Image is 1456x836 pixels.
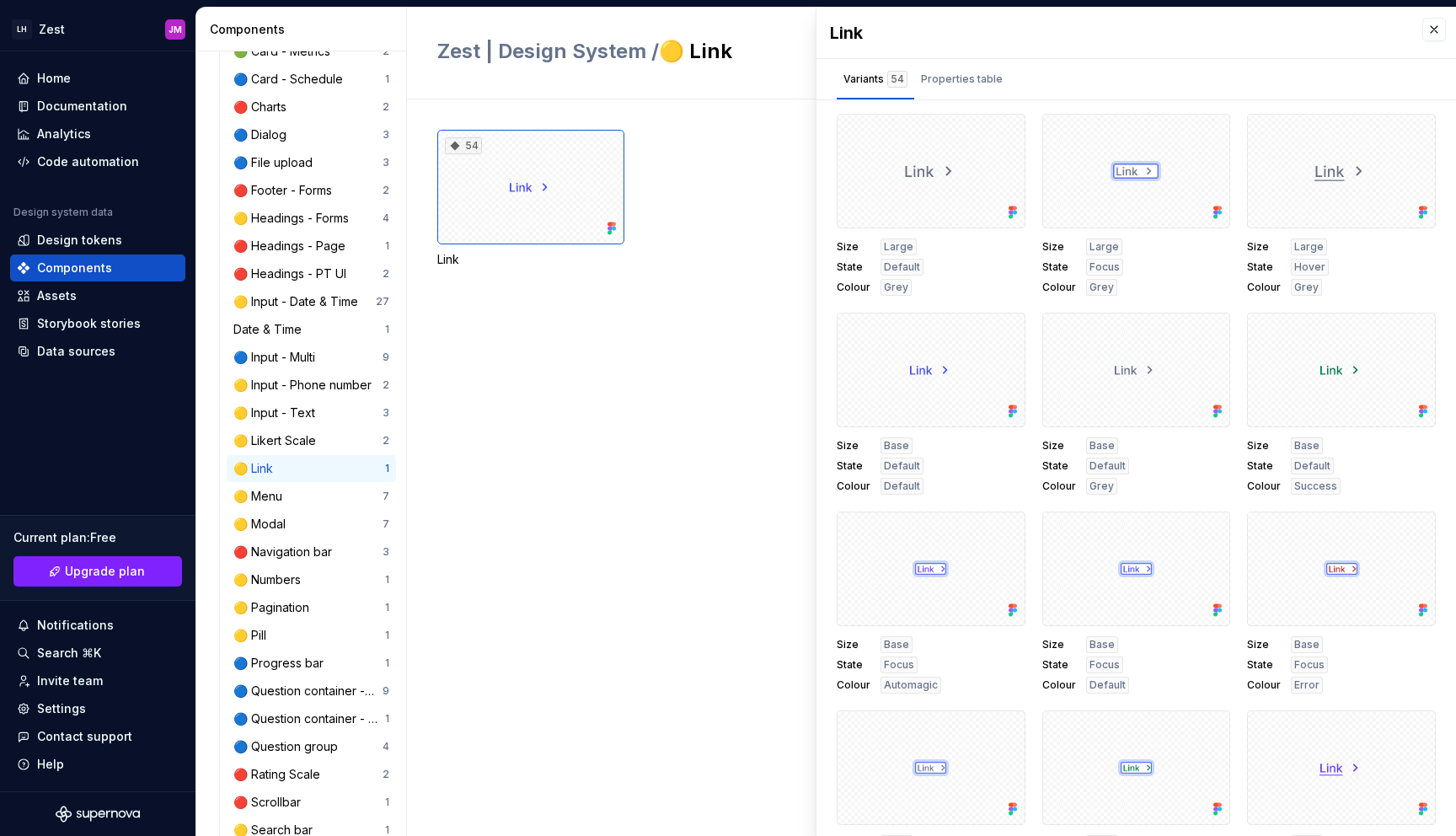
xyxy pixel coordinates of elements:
a: 🔵 Card - Schedule1 [227,66,396,93]
a: 🟡 Input - Text3 [227,399,396,426]
div: Current plan : Free [13,529,182,546]
div: 27 [376,295,389,308]
span: Hover [1294,260,1325,274]
a: Code automation [10,148,185,175]
span: Base [1089,638,1115,651]
span: Base [1089,439,1115,453]
span: Size [1247,439,1281,453]
span: Base [1294,439,1319,453]
button: Notifications [10,612,185,639]
div: 1 [385,323,389,336]
a: Components [10,255,185,281]
a: 🟡 Input - Date & Time27 [227,288,396,315]
div: 🟡 Menu [233,488,289,505]
span: State [837,658,870,672]
a: Assets [10,282,185,309]
span: Default [884,459,920,473]
h2: 🟡 Link [437,38,1038,65]
div: 🔵 Progress bar [233,655,330,672]
div: 2 [383,184,389,197]
a: 🔴 Headings - Page1 [227,233,396,260]
span: Size [1042,439,1076,453]
div: Notifications [37,617,114,634]
div: Design tokens [37,232,122,249]
span: Zest | Design System / [437,39,659,63]
span: Large [1089,240,1119,254]
div: 🟡 Pagination [233,599,316,616]
a: 🔴 Rating Scale2 [227,761,396,788]
div: 1 [385,629,389,642]
a: 🔵 Question container - PT UI1 [227,705,396,732]
span: Focus [884,658,914,672]
span: State [1042,658,1076,672]
button: Search ⌘K [10,640,185,667]
a: 🔵 Question container - Dashboard9 [227,678,396,705]
div: 🟡 Pill [233,627,273,644]
a: Storybook stories [10,310,185,337]
span: Large [1294,240,1324,254]
span: Error [1294,678,1319,692]
div: 54Link [437,130,624,268]
span: Size [837,638,870,651]
a: 🔴 Headings - PT UI2 [227,260,396,287]
div: Data sources [37,343,115,360]
div: Analytics [37,126,91,142]
div: 4 [383,212,389,225]
div: 2 [383,267,389,281]
div: 🔴 Navigation bar [233,544,339,560]
span: Grey [1294,281,1319,294]
span: Default [1089,678,1126,692]
div: 1 [385,601,389,614]
div: 7 [383,490,389,503]
span: Focus [1089,658,1120,672]
a: 🟡 Link1 [227,455,396,482]
span: Grey [1089,281,1114,294]
span: Size [1247,638,1281,651]
button: Contact support [10,723,185,750]
div: 🔵 Input - Multi [233,349,322,366]
div: Invite team [37,673,103,689]
div: 🔴 Rating Scale [233,766,327,783]
div: 🟡 Numbers [233,571,308,588]
div: Variants [843,71,907,88]
span: Base [1294,638,1319,651]
a: 🟡 Headings - Forms4 [227,205,396,232]
span: Base [884,439,909,453]
span: Grey [884,281,908,294]
div: 9 [383,684,389,698]
a: Analytics [10,121,185,147]
a: 🔴 Navigation bar3 [227,539,396,565]
div: Link [830,21,1405,45]
div: 3 [383,545,389,559]
span: Default [884,260,920,274]
a: 🟡 Likert Scale2 [227,427,396,454]
div: 1 [385,656,389,670]
div: 1 [385,712,389,726]
div: 2 [383,45,389,58]
span: Colour [1247,281,1281,294]
span: Size [1042,240,1076,254]
span: State [1042,260,1076,274]
a: 🟡 Modal7 [227,511,396,538]
div: 1 [385,72,389,86]
div: Help [37,756,64,773]
a: Home [10,65,185,92]
span: Colour [837,480,870,493]
div: Date & Time [233,321,308,338]
div: 3 [383,406,389,420]
span: Colour [1247,480,1281,493]
a: Settings [10,695,185,722]
span: Large [884,240,913,254]
a: 🟢 Card - Metrics2 [227,38,396,65]
div: 🟡 Modal [233,516,292,533]
div: Properties table [921,71,1003,88]
a: 🔴 Scrollbar1 [227,789,396,816]
span: Default [1089,459,1126,473]
a: Invite team [10,667,185,694]
div: 🔴 Charts [233,99,293,115]
div: 7 [383,517,389,531]
a: 🔵 Input - Multi9 [227,344,396,371]
span: Focus [1294,658,1325,672]
div: 🔵 Card - Schedule [233,71,350,88]
div: Components [210,21,399,38]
